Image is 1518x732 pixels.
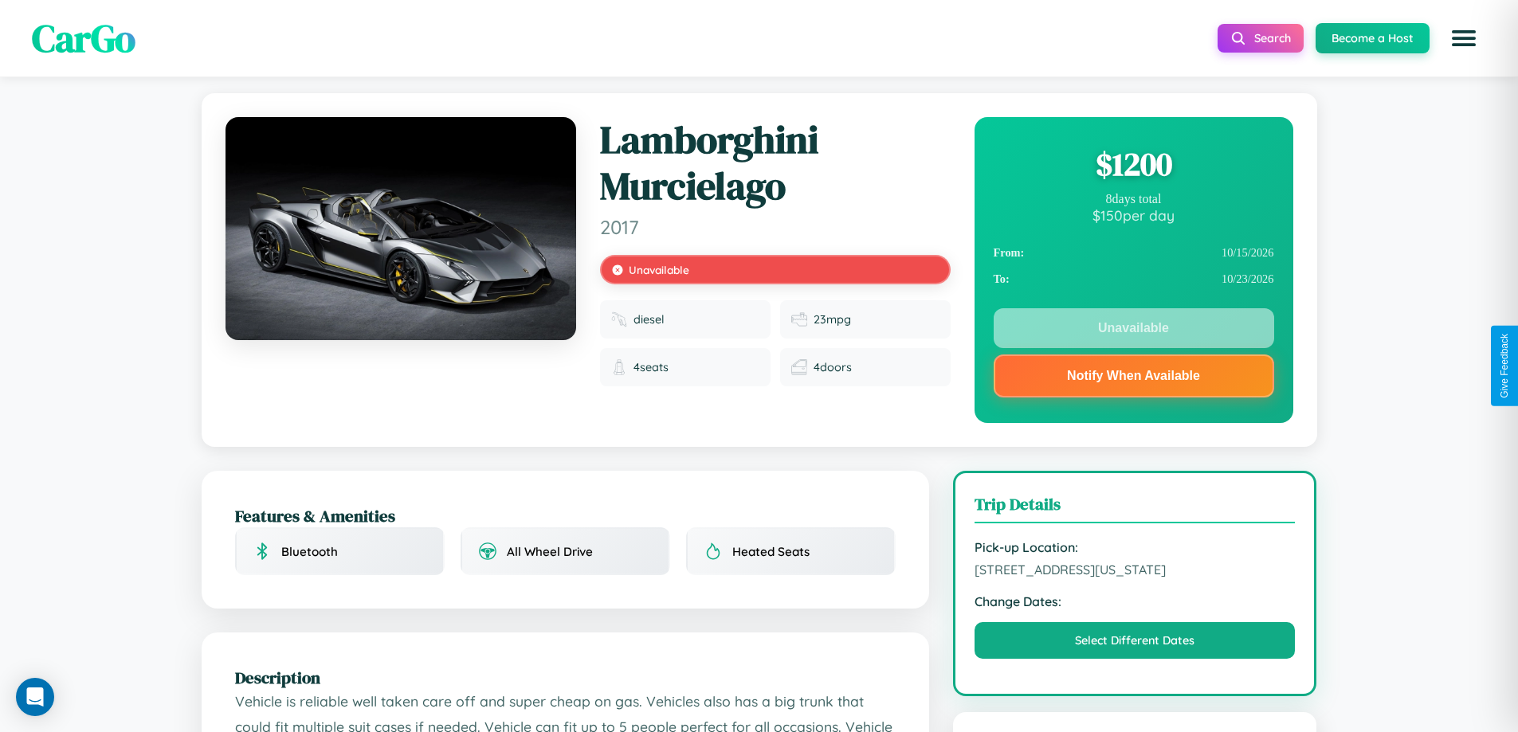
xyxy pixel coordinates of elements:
div: 8 days total [994,192,1274,206]
img: Lamborghini Murcielago 2017 [226,117,576,340]
div: $ 1200 [994,143,1274,186]
div: Give Feedback [1499,334,1510,398]
img: Seats [611,359,627,375]
img: Fuel type [611,311,627,327]
h1: Lamborghini Murcielago [600,117,951,209]
div: 10 / 23 / 2026 [994,266,1274,292]
span: Search [1254,31,1291,45]
span: 4 seats [633,360,669,374]
span: CarGo [32,12,135,65]
h2: Description [235,666,896,689]
button: Open menu [1442,16,1486,61]
button: Search [1218,24,1304,53]
strong: From: [994,246,1025,260]
span: 23 mpg [814,312,851,327]
span: Heated Seats [732,544,810,559]
button: Notify When Available [994,354,1274,397]
span: 2017 [600,215,951,239]
span: diesel [633,312,665,327]
button: Select Different Dates [975,622,1296,659]
span: 4 doors [814,360,852,374]
strong: To: [994,272,1010,286]
button: Unavailable [994,308,1274,348]
img: Doors [791,359,807,375]
button: Become a Host [1316,23,1430,53]
span: All Wheel Drive [507,544,593,559]
div: 10 / 15 / 2026 [994,240,1274,266]
span: [STREET_ADDRESS][US_STATE] [975,562,1296,577]
strong: Pick-up Location: [975,539,1296,555]
h3: Trip Details [975,492,1296,523]
strong: Change Dates: [975,593,1296,609]
span: Bluetooth [281,544,338,559]
h2: Features & Amenities [235,504,896,527]
img: Fuel efficiency [791,311,807,327]
span: Unavailable [629,263,689,276]
div: $ 150 per day [994,206,1274,224]
div: Open Intercom Messenger [16,678,54,716]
